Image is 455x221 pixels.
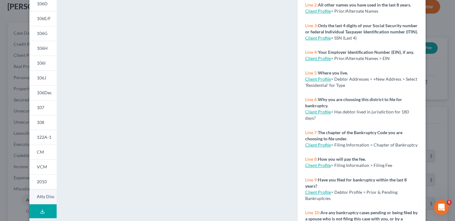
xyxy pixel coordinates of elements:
[305,76,417,88] span: > Debtor Addresses > +New Address > Select 'Residential' for Type
[331,8,378,14] span: > Prior/Alternate Names
[37,179,47,184] span: 2010
[37,164,47,169] span: VCM
[305,23,418,34] strong: Only the last 4 digits of your Social Security number or federal Individual Taxpayer Identificati...
[331,142,418,147] span: > Filing Information > Chapter of Bankruptcy
[37,60,45,66] span: 106I
[305,189,397,201] span: > Debtor Profile > Prior & Pending Bankruptcies
[37,105,44,110] span: 107
[305,109,409,121] span: > Has debtor lived in jurisdiction for 180 days?
[37,31,47,36] span: 106G
[29,159,57,174] a: VCM
[305,35,331,40] a: Client Profile
[434,200,449,215] iframe: Intercom live chat
[37,16,51,21] span: 106E/F
[37,45,48,51] span: 106H
[29,189,57,204] a: Atty Disc
[305,177,407,189] strong: Have you filed for bankruptcy within the last 8 years?
[29,11,57,26] a: 106E/F
[37,149,44,155] span: CM
[29,100,57,115] a: 107
[29,85,57,100] a: 106Dec
[37,1,48,6] span: 106D
[305,177,318,182] span: Line 9:
[305,156,318,162] span: Line 8:
[305,49,318,55] span: Line 4:
[37,194,55,199] span: Atty Disc
[305,163,331,168] a: Client Profile
[37,90,52,95] span: 106Dec
[305,142,331,147] a: Client Profile
[29,130,57,145] a: 122A-1
[305,130,318,135] span: Line 7:
[305,23,318,28] span: Line 3:
[305,109,331,114] a: Client Profile
[447,200,452,205] span: 5
[305,56,331,61] a: Client Profile
[318,70,348,75] strong: Where you live.
[29,174,57,189] a: 2010
[305,97,402,108] strong: Why you are choosing this district to file for bankruptcy.
[305,97,318,102] span: Line 6:
[305,2,318,7] span: Line 2:
[318,156,366,162] strong: How you will pay the fee.
[331,163,392,168] span: > Filing Information > Filing Fee
[318,49,414,55] strong: Your Employer Identification Number (EIN), if any.
[29,115,57,130] a: 108
[37,75,46,80] span: 106J
[305,8,331,14] a: Client Profile
[305,130,402,141] strong: The chapter of the Bankruptcy Code you are choosing to file under.
[37,134,51,140] span: 122A-1
[331,56,390,61] span: > Prior/Alternate Names > EIN
[29,145,57,159] a: CM
[29,70,57,85] a: 106J
[318,2,411,7] strong: All other names you have used in the last 8 years.
[305,70,318,75] span: Line 5:
[29,56,57,70] a: 106I
[331,35,357,40] span: > SSN (Last 4)
[305,210,320,215] span: Line 10:
[305,76,331,82] a: Client Profile
[305,189,331,195] a: Client Profile
[29,41,57,56] a: 106H
[37,120,44,125] span: 108
[29,26,57,41] a: 106G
